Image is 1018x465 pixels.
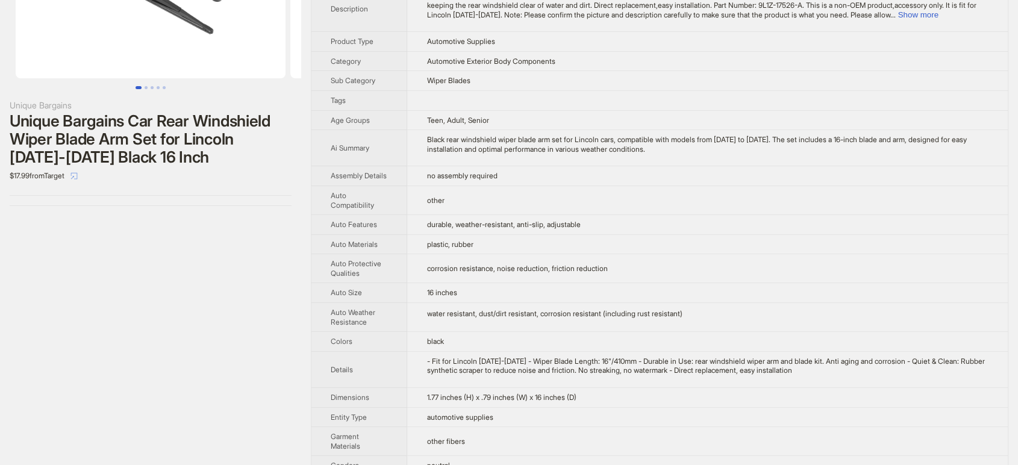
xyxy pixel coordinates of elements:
[331,37,373,46] span: Product Type
[426,135,988,154] div: Black rear windshield wiper blade arm set for Lincoln cars, compatible with models from 2007 to 2...
[331,393,369,402] span: Dimensions
[331,365,353,374] span: Details
[898,10,938,19] button: Expand
[426,171,497,180] span: no assembly required
[10,99,292,112] div: Unique Bargains
[157,86,160,89] button: Go to slide 4
[331,240,378,249] span: Auto Materials
[10,166,292,186] div: $17.99 from Target
[426,57,555,66] span: Automotive Exterior Body Components
[426,220,580,229] span: durable, weather-resistant, anti-slip, adjustable
[890,10,895,19] span: ...
[426,337,443,346] span: black
[426,309,988,319] div: water resistant, dust/dirt resistant, corrosion resistant (including rust resistant)
[163,86,166,89] button: Go to slide 5
[331,171,387,180] span: Assembly Details
[331,432,360,451] span: Garment Materials
[426,116,489,125] span: Teen, Adult, Senior
[136,86,142,89] button: Go to slide 1
[331,413,367,422] span: Entity Type
[331,308,375,326] span: Auto Weather Resistance
[426,437,464,446] span: other fibers
[151,86,154,89] button: Go to slide 3
[70,172,78,179] span: select
[331,76,375,85] span: Sub Category
[331,337,352,346] span: Colors
[426,76,470,85] span: Wiper Blades
[331,220,377,229] span: Auto Features
[331,116,370,125] span: Age Groups
[426,264,607,273] span: corrosion resistance, noise reduction, friction reduction
[331,143,369,152] span: Ai Summary
[331,4,368,13] span: Description
[331,259,381,278] span: Auto Protective Qualities
[331,57,361,66] span: Category
[145,86,148,89] button: Go to slide 2
[331,96,346,105] span: Tags
[426,357,988,375] div: - Fit for Lincoln 2007-2015 - Wiper Blade Length: 16"/410mm - Durable in Use: rear windshield wip...
[426,240,473,249] span: plastic, rubber
[426,288,457,297] span: 16 inches
[10,112,292,166] div: Unique Bargains Car Rear Windshield Wiper Blade Arm Set for Lincoln [DATE]-[DATE] Black 16 Inch
[426,37,495,46] span: Automotive Supplies
[426,196,444,205] span: other
[331,288,362,297] span: Auto Size
[426,393,576,402] span: 1.77 inches (H) x .79 inches (W) x 16 inches (D)
[331,191,374,210] span: Auto Compatibility
[426,413,493,422] span: automotive supplies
